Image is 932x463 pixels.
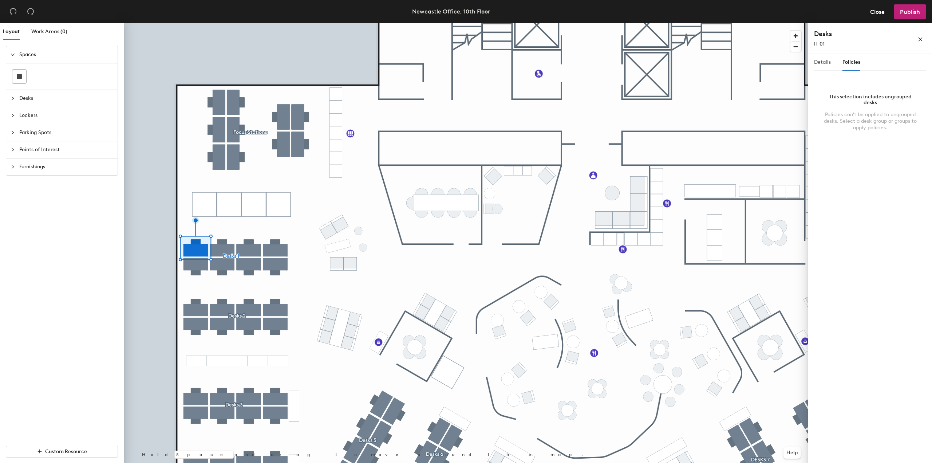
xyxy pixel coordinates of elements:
div: Newcastle Office, 10th Floor [412,7,490,16]
span: collapsed [11,165,15,169]
span: collapsed [11,113,15,118]
span: Lockers [19,107,113,124]
span: Close [870,8,885,15]
button: Undo (⌘ + Z) [6,4,20,19]
span: Details [814,59,831,65]
span: Points of Interest [19,141,113,158]
h4: Desks [814,29,894,39]
button: Custom Resource [6,446,118,458]
span: Work Areas (0) [31,28,67,35]
span: Furnishings [19,158,113,175]
span: collapsed [11,96,15,101]
span: Layout [3,28,20,35]
span: close [918,37,923,42]
span: collapsed [11,130,15,135]
button: Publish [894,4,926,19]
span: Publish [900,8,920,15]
button: Redo (⌘ + ⇧ + Z) [23,4,38,19]
div: This selection includes ungrouped desks [823,94,917,106]
button: Help [783,447,801,459]
div: Policies can't be applied to ungrouped desks. Select a desk group or groups to apply policies. [823,111,917,131]
span: undo [9,8,17,15]
span: collapsed [11,148,15,152]
span: Custom Resource [45,448,87,455]
span: expanded [11,52,15,57]
span: Spaces [19,46,113,63]
button: Close [864,4,891,19]
span: Policies [842,59,860,65]
span: Parking Spots [19,124,113,141]
span: IT 01 [814,41,825,47]
span: Desks [19,90,113,107]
